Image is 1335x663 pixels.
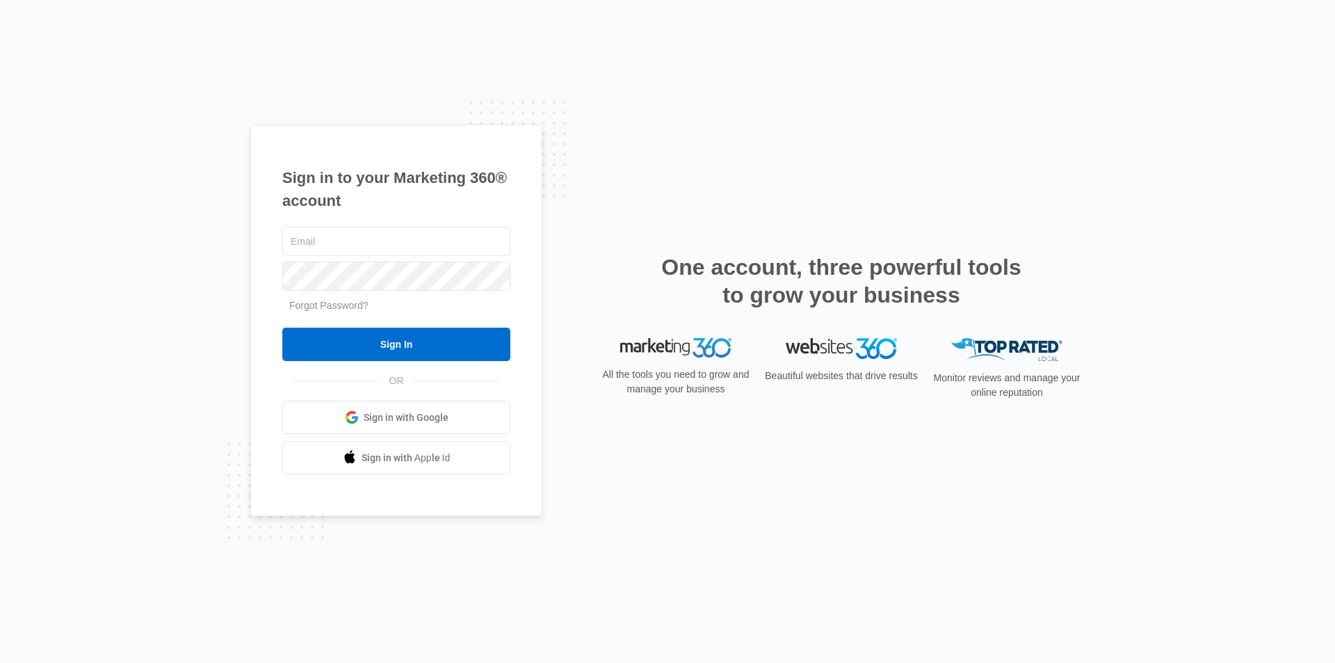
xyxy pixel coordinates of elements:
[362,451,451,465] span: Sign in with Apple Id
[951,338,1062,361] img: Top Rated Local
[598,367,754,397] p: All the tools you need to grow and manage your business
[282,328,510,361] input: Sign In
[282,441,510,474] a: Sign in with Apple Id
[380,374,414,388] span: OR
[929,371,1085,400] p: Monitor reviews and manage your online reputation
[282,227,510,256] input: Email
[282,166,510,212] h1: Sign in to your Marketing 360® account
[786,338,897,358] img: Websites 360
[289,300,369,311] a: Forgot Password?
[620,338,731,358] img: Marketing 360
[657,253,1026,309] h2: One account, three powerful tools to grow your business
[364,410,448,425] span: Sign in with Google
[763,369,919,383] p: Beautiful websites that drive results
[282,401,510,434] a: Sign in with Google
